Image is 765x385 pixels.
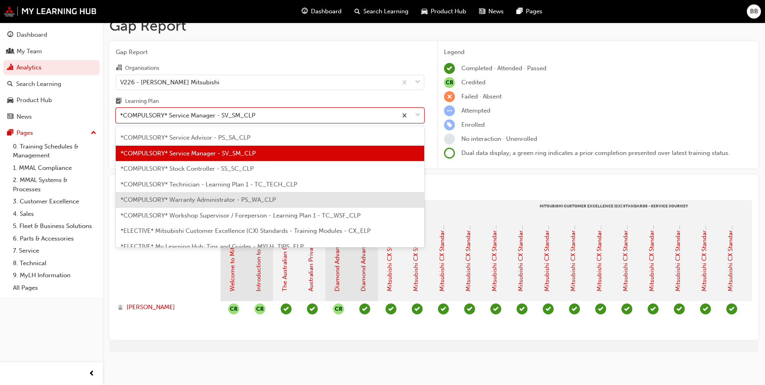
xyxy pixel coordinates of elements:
[10,257,100,270] a: 8. Technical
[461,135,537,142] span: No interaction · Unenrolled
[10,195,100,208] a: 3. Customer Excellence
[444,77,455,88] span: null-icon
[302,6,308,17] span: guage-icon
[674,303,685,314] span: learningRecordVerb_PASS-icon
[7,48,13,55] span: people-icon
[125,97,159,105] div: Learning Plan
[333,303,344,314] button: null-icon
[17,128,33,138] div: Pages
[89,369,95,379] span: prev-icon
[121,227,371,234] span: *ELECTIVE* Mitsubishi Customer Excellence (CX) Standards - Training Modules - CX_ELP
[116,98,122,105] span: learningplan-icon
[444,48,752,57] div: Legend
[490,303,501,314] span: learningRecordVerb_PASS-icon
[121,134,250,141] span: *COMPULSORY* Service Advisor - PS_SA_CLP
[121,181,297,188] span: *COMPULSORY* Technician - Learning Plan 1 - TC_TECH_CLP
[116,48,424,57] span: Gap Report
[10,140,100,162] a: 0. Training Schedules & Management
[517,303,527,314] span: learningRecordVerb_PASS-icon
[431,7,466,16] span: Product Hub
[7,64,13,71] span: chart-icon
[461,121,485,128] span: Enrolled
[7,31,13,39] span: guage-icon
[116,65,122,72] span: organisation-icon
[307,303,318,314] span: learningRecordVerb_PASS-icon
[386,303,396,314] span: learningRecordVerb_PASS-icon
[10,208,100,220] a: 4. Sales
[254,303,265,314] button: null-icon
[121,212,361,219] span: *COMPULSORY* Workshop Supervisor / Foreperson - Learning Plan 1 - TC_WSF_CLP
[3,77,100,92] a: Search Learning
[700,303,711,314] span: learningRecordVerb_PASS-icon
[595,303,606,314] span: learningRecordVerb_PASS-icon
[444,134,455,144] span: learningRecordVerb_NONE-icon
[363,7,409,16] span: Search Learning
[10,245,100,257] a: 7. Service
[4,6,97,17] img: mmal
[10,162,100,174] a: 1. MMAL Compliance
[488,7,504,16] span: News
[444,119,455,130] span: learningRecordVerb_ENROLL-icon
[517,6,523,17] span: pages-icon
[473,3,510,20] a: news-iconNews
[10,269,100,282] a: 9. MyLH Information
[648,303,659,314] span: learningRecordVerb_PASS-icon
[117,303,213,312] a: [PERSON_NAME]
[621,303,632,314] span: learningRecordVerb_PASS-icon
[7,97,13,104] span: car-icon
[461,65,546,72] span: Completed · Attended · Passed
[311,7,342,16] span: Dashboard
[228,303,239,314] button: null-icon
[3,44,100,59] a: My Team
[109,17,759,35] h1: Gap Report
[464,303,475,314] span: learningRecordVerb_PASS-icon
[750,7,758,16] span: BB
[415,77,421,88] span: down-icon
[121,150,256,157] span: *COMPULSORY* Service Manager - SV_SM_CLP
[7,113,13,121] span: news-icon
[121,196,276,203] span: *COMPULSORY* Warranty Administrator - PS_WA_CLP
[726,303,737,314] span: learningRecordVerb_PASS-icon
[415,110,421,121] span: down-icon
[281,303,292,314] span: learningRecordVerb_PASS-icon
[17,47,42,56] div: My Team
[10,220,100,232] a: 5. Fleet & Business Solutions
[10,232,100,245] a: 6. Parts & Accessories
[421,6,427,17] span: car-icon
[17,30,47,40] div: Dashboard
[121,243,304,250] span: *ELECTIVE* My Learning Hub: Tips and Guides - MYLH_TIPS_ELP
[461,107,490,114] span: Attempted
[3,109,100,124] a: News
[354,6,360,17] span: search-icon
[569,303,580,314] span: learningRecordVerb_PASS-icon
[444,91,455,102] span: learningRecordVerb_FAIL-icon
[120,77,219,87] div: V226 - [PERSON_NAME] Mitsubishi
[412,303,423,314] span: learningRecordVerb_PASS-icon
[7,130,13,137] span: pages-icon
[7,81,13,88] span: search-icon
[415,3,473,20] a: car-iconProduct Hub
[510,3,549,20] a: pages-iconPages
[444,63,455,74] span: learningRecordVerb_COMPLETE-icon
[295,3,348,20] a: guage-iconDashboard
[444,105,455,116] span: learningRecordVerb_ATTEMPT-icon
[120,111,255,120] div: *COMPULSORY* Service Manager - SV_SM_CLP
[3,126,100,140] button: Pages
[91,128,96,138] span: up-icon
[526,7,542,16] span: Pages
[3,26,100,126] button: DashboardMy TeamAnalyticsSearch LearningProduct HubNews
[3,93,100,108] a: Product Hub
[121,165,254,172] span: *COMPULSORY* Stock Controller - SS_SC_CLP
[747,4,761,19] button: BB
[127,303,175,312] span: [PERSON_NAME]
[348,3,415,20] a: search-iconSearch Learning
[10,174,100,195] a: 2. MMAL Systems & Processes
[125,64,159,72] div: Organisations
[16,80,61,89] div: Search Learning
[17,112,32,121] div: News
[543,303,554,314] span: learningRecordVerb_PASS-icon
